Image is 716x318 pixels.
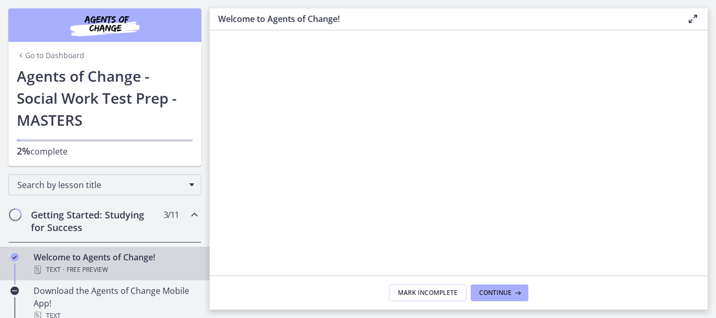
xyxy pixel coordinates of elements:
span: Mark Incomplete [398,289,458,297]
h1: Agents of Change - Social Work Test Prep - MASTERS [17,65,193,131]
span: · [63,264,64,276]
div: Search by lesson title [8,174,201,195]
span: 2% [17,145,30,157]
img: Agents of Change [42,13,168,38]
span: Continue [479,289,512,297]
button: Continue [471,284,528,301]
span: 3 / 11 [164,209,179,221]
button: Mark Incomplete [389,284,467,301]
h2: Getting Started: Studying for Success [31,209,159,234]
span: Free preview [67,264,108,276]
span: Search by lesson title [17,179,184,191]
div: Welcome to Agents of Change! [34,251,197,276]
i: Completed [10,253,19,261]
div: Text [34,264,197,276]
a: Go to Dashboard [17,50,84,61]
p: complete [17,145,193,158]
h3: Welcome to Agents of Change! [218,13,670,25]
